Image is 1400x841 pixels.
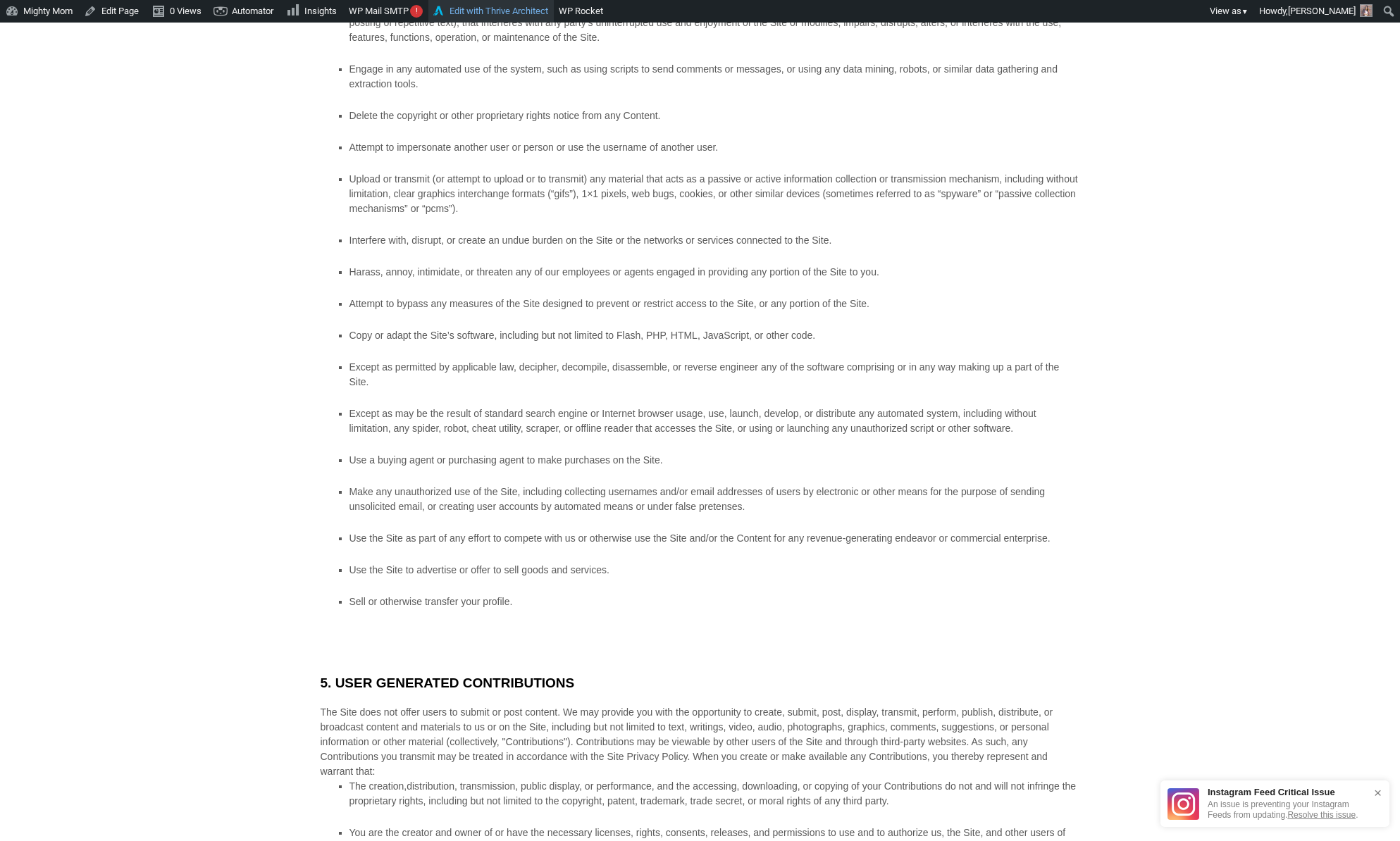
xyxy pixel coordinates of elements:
span: Attempt to bypass any measures of the Site designed to prevent or restrict access to the Site, or... [349,298,870,309]
span: Delete the copyright or other proprietary rights notice from any Content. [349,110,661,121]
span: The Site does not offer users to submit or post content. We may provide you with the opportunity ... [321,706,1053,777]
span: Upload or transmit (or attempt to upload or to transmit) viruses, Trojan horses, or other materia... [349,2,1066,43]
p: An issue is preventing your Instagram Feeds from updating. . [1208,799,1367,820]
span: Upload or transmit (or attempt to upload or to transmit) any material that acts as a passive or a... [349,173,1078,214]
span: USER GENERATED CONTRIBUTIONS [321,675,575,690]
span: Use a buying agent or purchasing agent to make purchases on the Site. [349,454,663,466]
h3: Instagram Feed Critical Issue [1208,787,1367,797]
span: Interfere with, disrupt, or create an undue burden on the Site or the networks or services connec... [349,235,832,246]
a: Resolve this issue [1287,810,1356,820]
span: Sell or otherwise transfer your profile. [349,596,513,607]
span: 5. [321,675,332,690]
img: Instagram Feed icon [1167,788,1199,820]
span: The creation, [349,780,1077,806]
span: Except as permitted by applicable law, decipher, decompile, disassemble, or reverse engineer any ... [349,361,1060,387]
span: Copy or adapt the Site’s software, including but not limited to Flash, PHP, HTML, JavaScript, or ... [349,330,816,341]
span: Make any unauthorized use of the Site, including collecting usernames and/or email addresses of u... [349,486,1046,512]
span: Use the Site to advertise or offer to sell goods and services. [349,564,609,575]
span: Harass, annoy, intimidate, or threaten any of our employees or agents engaged in providing any po... [349,266,879,278]
span: ! [410,5,423,18]
span: Engage in any automated use of the system, such as using scripts to send comments or messages, or... [349,63,1058,89]
span: Attempt to impersonate another user or person or use the username of another user. [349,142,719,153]
span: Except as may be the result of standard search engine or Internet browser usage, use, launch, dev... [349,408,1036,434]
span: [PERSON_NAME] [1288,6,1356,16]
span: Use the Site as part of any effort to compete with us or otherwise use the Site and/or the Conten... [349,532,1051,544]
div: × [1367,779,1389,806]
span: ▼ [1241,7,1249,16]
span: Insights [304,6,337,16]
span: distribution, transmission, public display, or performance, and the accessing, downloading, or co... [349,780,1077,806]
